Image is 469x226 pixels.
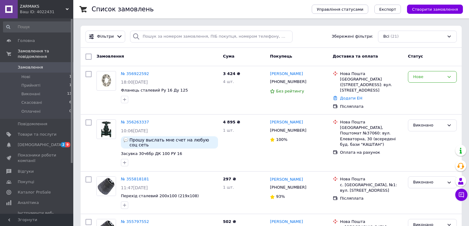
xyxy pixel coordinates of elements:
div: Нова Пошта [340,176,403,182]
span: Cума [223,54,234,58]
a: [PERSON_NAME] [270,219,303,225]
a: Фото товару [96,71,116,91]
span: Покупці [18,179,34,185]
a: Додати ЕН [340,96,362,100]
a: № 356263337 [121,120,149,124]
span: Нові [21,74,30,80]
button: Експорт [374,5,401,14]
div: [PHONE_NUMBER] [269,126,307,134]
button: Управління статусами [312,5,368,14]
span: Замовлення [18,65,43,70]
span: Управління статусами [317,7,363,12]
span: 11:47[DATE] [121,185,148,190]
span: 3 424 ₴ [223,71,240,76]
span: Головна [18,38,35,43]
span: Відгуки [18,169,34,174]
span: Покупець [270,54,292,58]
span: 93% [276,194,285,199]
span: ZARMAKS [20,4,66,9]
button: Створити замовлення [407,5,463,14]
span: Доставка та оплата [333,54,378,58]
span: Замовлення та повідомлення [18,48,73,59]
span: Інструменти веб-майстра та SEO [18,210,56,221]
a: Фото товару [96,119,116,139]
span: 100% [276,137,287,142]
a: Створити замовлення [401,7,463,11]
span: Статус [408,54,423,58]
a: Засувка 30ч6бр ДК 100 РУ 16 [121,151,182,156]
span: 6 [69,100,71,105]
span: Прийняті [21,83,40,88]
input: Пошук за номером замовлення, ПІБ покупця, номером телефону, Email, номером накладної [130,31,293,43]
span: 0 [69,109,71,114]
div: [GEOGRAPHIC_DATA], Поштомат №37060: вул. Елеваторна, 30 (всередені буд. бази "КАШТАН") [340,125,403,147]
span: Аналітика [18,200,39,205]
span: Експорт [379,7,396,12]
a: [PERSON_NAME] [270,119,303,125]
div: Виконано [413,122,444,129]
div: Нова Пошта [340,71,403,77]
div: Оплата на рахунок [340,150,403,155]
div: Післяплата [340,104,403,109]
span: Фільтри [97,34,114,40]
span: Повідомлення [18,121,47,127]
div: Виконано [413,179,444,186]
span: 13 [67,91,71,97]
h1: Список замовлень [92,6,154,13]
span: Замовлення [96,54,124,58]
a: Фото товару [96,176,116,196]
span: Без рейтингу [276,89,304,93]
span: 4 895 ₴ [223,120,240,124]
span: Каталог ProSale [18,190,51,195]
span: (21) [391,34,399,39]
div: Нове [413,74,444,80]
a: [PERSON_NAME] [270,71,303,77]
span: Оплачені [21,109,41,114]
input: Пошук [3,21,72,32]
div: с. [GEOGRAPHIC_DATA], №1: вул. [STREET_ADDRESS] [340,182,403,193]
span: 1 шт. [223,185,234,190]
span: Створити замовлення [412,7,458,12]
a: Перехід сталевий 200x100 (219x108) [121,194,199,198]
span: Скасовані [21,100,42,105]
a: Фланець сталевий Ру 16 Ду 125 [121,88,188,92]
span: 502 ₴ [223,219,236,224]
span: 2 [61,142,66,147]
span: 18:00[DATE] [121,80,148,85]
span: Всі [383,34,389,40]
a: № 356922592 [121,71,149,76]
span: 1 шт. [223,128,234,133]
div: [PHONE_NUMBER] [269,78,307,86]
div: [GEOGRAPHIC_DATA] ([STREET_ADDRESS]: вул. [STREET_ADDRESS] [340,77,403,93]
img: Фото товару [97,73,116,88]
div: Нова Пошта [340,219,403,224]
a: [PERSON_NAME] [270,177,303,183]
div: Ваш ID: 4022431 [20,9,73,15]
a: № 355797552 [121,219,149,224]
a: № 355818181 [121,177,149,181]
span: Прошу выслать мне счет на любую соц сеть [129,137,216,147]
span: [DEMOGRAPHIC_DATA] [18,142,63,148]
span: Виконані [21,91,40,97]
img: :speech_balloon: [123,137,128,142]
span: 1 [69,83,71,88]
img: Фото товару [97,121,116,138]
span: 297 ₴ [223,177,236,181]
img: Фото товару [97,177,116,196]
div: [PHONE_NUMBER] [269,183,307,191]
span: 1 [69,74,71,80]
span: Товари та послуги [18,132,56,137]
button: Чат з покупцем [455,189,467,201]
div: Нова Пошта [340,119,403,125]
div: Післяплата [340,196,403,201]
span: Показники роботи компанії [18,153,56,164]
span: 9 [65,142,70,147]
span: Збережені фільтри: [332,34,373,40]
span: 10:06[DATE] [121,128,148,133]
span: 4 шт. [223,79,234,84]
